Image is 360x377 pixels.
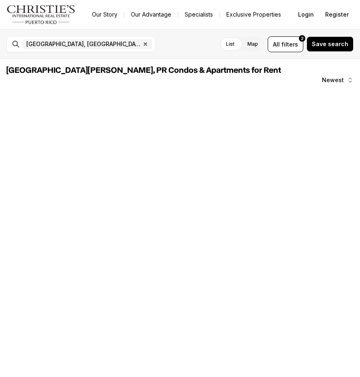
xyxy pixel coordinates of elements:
[322,77,344,83] span: Newest
[320,6,354,23] button: Register
[273,40,280,49] span: All
[293,6,319,23] button: Login
[6,5,76,24] img: logo
[325,11,349,18] span: Register
[307,36,354,52] button: Save search
[301,35,304,42] span: 2
[312,41,348,47] span: Save search
[6,66,281,74] span: [GEOGRAPHIC_DATA][PERSON_NAME], PR Condos & Apartments for Rent
[268,36,303,52] button: Allfilters2
[124,9,178,20] a: Our Advantage
[220,9,288,20] a: Exclusive Properties
[178,9,219,20] a: Specialists
[317,72,358,88] button: Newest
[298,11,314,18] span: Login
[281,40,298,49] span: filters
[85,9,124,20] a: Our Story
[219,37,241,51] label: List
[26,41,141,47] span: [GEOGRAPHIC_DATA], [GEOGRAPHIC_DATA], [GEOGRAPHIC_DATA]
[241,37,264,51] label: Map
